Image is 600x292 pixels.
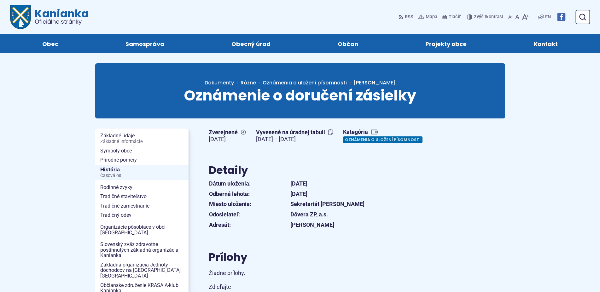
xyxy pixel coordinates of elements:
[557,13,565,21] img: Prejsť na Facebook stránku
[95,131,189,146] a: Základné údajeZákladné informácie
[290,191,307,197] strong: [DATE]
[347,79,396,86] a: [PERSON_NAME]
[521,10,530,24] button: Zväčšiť veľkosť písma
[100,139,183,144] span: Základné informácie
[398,34,494,53] a: Projekty obce
[209,251,433,263] h2: Prílohy
[100,201,183,211] span: Tradičné zamestnanie
[42,34,58,53] span: Obec
[95,260,189,281] a: Základná organizácia Jednoty dôchodcov na [GEOGRAPHIC_DATA] [GEOGRAPHIC_DATA]
[545,13,551,21] span: EN
[35,19,89,25] span: Oficiálne stránky
[95,146,189,156] a: Symboly obce
[209,209,290,220] th: Odosielateľ:
[256,129,333,136] span: Vyvesené na úradnej tabuli
[204,34,298,53] a: Obecný úrad
[311,34,386,53] a: Občan
[95,240,189,260] a: Slovenský zväz zdravotne postihnutých základná organizácia Kanianka
[209,164,433,176] h2: Detaily
[10,5,31,29] img: Prejsť na domovskú stránku
[474,14,503,20] span: kontrast
[514,10,521,24] button: Nastaviť pôvodnú veľkosť písma
[507,10,514,24] button: Zmenšiť veľkosť písma
[399,10,415,24] a: RSS
[231,34,271,53] span: Obecný úrad
[506,34,585,53] a: Kontakt
[95,210,189,220] a: Tradičný odev
[100,260,183,281] span: Základná organizácia Jednoty dôchodcov na [GEOGRAPHIC_DATA] [GEOGRAPHIC_DATA]
[417,10,439,24] a: Mapa
[125,34,164,53] span: Samospráva
[100,131,183,146] span: Základné údaje
[290,211,328,218] strong: Dôvera ZP, a.s.
[95,165,189,180] a: HistóriaČasová os
[290,221,334,228] strong: [PERSON_NAME]
[241,79,256,86] span: Rôzne
[100,155,183,165] span: Prírodné pomery
[205,79,241,86] a: Dokumenty
[100,173,183,178] span: Časová os
[205,79,234,86] span: Dokumenty
[209,136,246,143] figcaption: [DATE]
[241,79,263,86] a: Rôzne
[15,34,86,53] a: Obec
[534,34,558,53] span: Kontakt
[100,146,183,156] span: Symboly obce
[100,222,183,237] span: Organizácie pôsobiace v obci [GEOGRAPHIC_DATA]
[100,192,183,201] span: Tradičné staviteľstvo
[100,183,183,192] span: Rodinné zvyky
[256,136,333,143] figcaption: [DATE] − [DATE]
[426,13,437,21] span: Mapa
[10,5,89,29] a: Logo Kanianka, prejsť na domovskú stránku.
[100,165,183,180] span: História
[263,79,347,86] a: Oznámenia o uložení písomnosti
[209,282,433,292] p: Zdieľajte
[353,79,396,86] span: [PERSON_NAME]
[290,201,364,207] strong: Sekretariát [PERSON_NAME]
[441,10,462,24] button: Tlačiť
[343,129,425,136] span: Kategória
[544,13,552,21] a: EN
[95,192,189,201] a: Tradičné staviteľstvo
[98,34,192,53] a: Samospráva
[474,14,486,20] span: Zvýšiť
[290,180,307,187] strong: [DATE]
[209,179,290,189] th: Dátum uloženia:
[100,240,183,260] span: Slovenský zväz zdravotne postihnutých základná organizácia Kanianka
[31,8,89,25] span: Kanianka
[209,268,433,278] p: Žiadne prílohy.
[95,155,189,165] a: Prírodné pomery
[95,183,189,192] a: Rodinné zvyky
[449,14,461,20] span: Tlačiť
[209,199,290,209] th: Miesto uloženia:
[425,34,467,53] span: Projekty obce
[100,210,183,220] span: Tradičný odev
[343,136,422,143] a: Oznámenia o uložení písomnosti
[209,129,246,136] span: Zverejnené
[95,201,189,211] a: Tradičné zamestnanie
[467,10,504,24] button: Zvýšiťkontrast
[184,85,416,106] span: Oznámenie o doručení zásielky
[209,189,290,199] th: Odberná lehota:
[95,222,189,237] a: Organizácie pôsobiace v obci [GEOGRAPHIC_DATA]
[405,13,413,21] span: RSS
[338,34,358,53] span: Občan
[209,220,290,230] th: Adresát:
